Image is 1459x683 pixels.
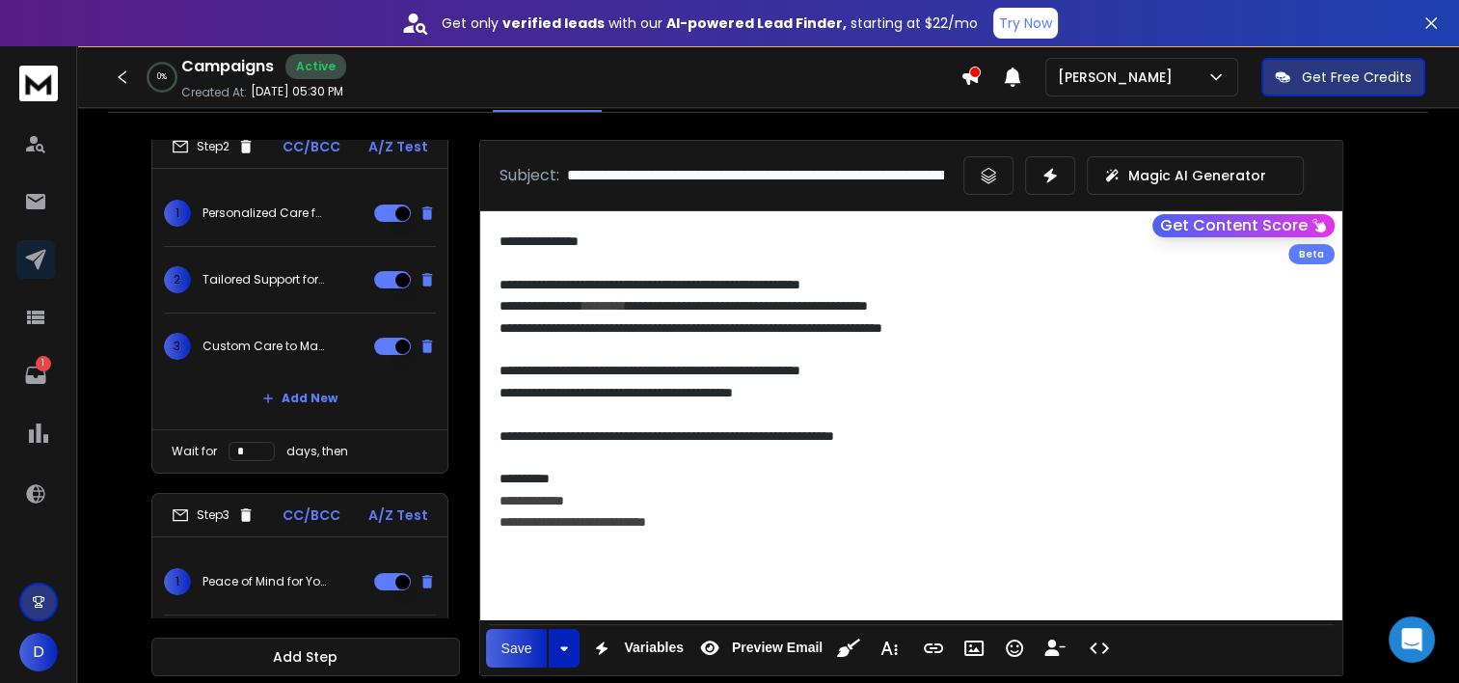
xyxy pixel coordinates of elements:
div: Beta [1288,244,1335,264]
button: Insert Image (Ctrl+P) [956,629,992,668]
p: Get Free Credits [1302,68,1412,87]
p: [PERSON_NAME] [1058,68,1180,87]
button: Emoticons [996,629,1033,668]
span: 3 [164,333,191,360]
button: Preview Email [691,629,826,668]
button: Magic AI Generator [1087,156,1304,195]
a: 1 [16,356,55,395]
button: Get Content Score [1152,214,1335,237]
button: Add Step [151,638,460,676]
strong: AI-powered Lead Finder, [666,14,847,33]
p: Get only with our starting at $22/mo [442,14,978,33]
div: Open Intercom Messenger [1389,616,1435,663]
p: A/Z Test [368,505,428,525]
p: A/Z Test [368,137,428,156]
button: D [19,633,58,671]
p: Wait for [172,444,217,459]
button: Get Free Credits [1261,58,1425,96]
li: Step2CC/BCCA/Z Test1Personalized Care for Your Loved One – Angels My Way2Tailored Support for The... [151,124,448,474]
p: Peace of Mind for Your Family – Angels My Way [203,574,326,589]
button: Code View [1081,629,1118,668]
p: Try Now [999,14,1052,33]
button: Clean HTML [830,629,867,668]
div: Step 3 [172,506,255,524]
p: CC/BCC [283,137,340,156]
p: Subject: [500,164,559,187]
p: Personalized Care for Your Loved One – Angels My Way [203,205,326,221]
p: CC/BCC [283,505,340,525]
span: Preview Email [728,640,826,656]
span: 1 [164,568,191,595]
p: 1 [36,356,51,371]
p: days, then [286,444,348,459]
span: 1 [164,200,191,227]
div: Active [285,54,346,79]
button: Insert Link (Ctrl+K) [915,629,952,668]
button: Try Now [993,8,1058,39]
span: Variables [620,640,688,656]
h1: Campaigns [181,55,274,78]
div: Step 2 [172,138,255,155]
p: Custom Care to Make Their Days Easier – Angels My Way [203,339,326,354]
button: Variables [583,629,688,668]
span: 2 [164,266,191,293]
img: logo [19,66,58,101]
button: Add New [247,379,353,418]
p: Tailored Support for Their Daily Needs – Let Us Help [203,272,326,287]
p: Magic AI Generator [1128,166,1266,185]
button: Insert Unsubscribe Link [1037,629,1073,668]
button: Save [486,629,548,668]
strong: verified leads [502,14,605,33]
p: [DATE] 05:30 PM [251,84,343,99]
p: 0 % [157,71,167,83]
p: Created At: [181,85,247,100]
button: More Text [871,629,907,668]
